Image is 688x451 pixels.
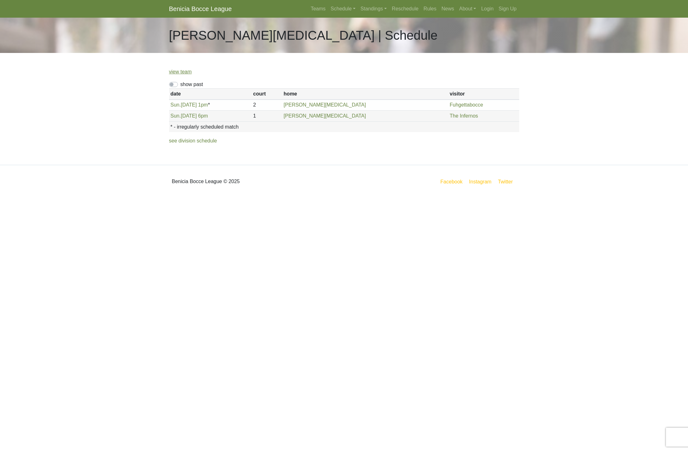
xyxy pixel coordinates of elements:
[439,178,464,186] a: Facebook
[497,178,518,186] a: Twitter
[169,138,217,143] a: see division schedule
[180,81,203,88] label: show past
[252,89,282,100] th: court
[252,111,282,122] td: 1
[421,3,439,15] a: Rules
[448,89,519,100] th: visitor
[169,3,232,15] a: Benicia Bocce League
[457,3,479,15] a: About
[450,113,478,119] a: The Infernos
[282,89,448,100] th: home
[328,3,358,15] a: Schedule
[439,3,457,15] a: News
[284,102,366,107] a: [PERSON_NAME][MEDICAL_DATA]
[169,121,519,132] th: * - irregularly scheduled match
[358,3,389,15] a: Standings
[169,69,192,74] a: view team
[308,3,328,15] a: Teams
[496,3,519,15] a: Sign Up
[170,113,208,119] a: Sun.[DATE] 6pm
[169,89,252,100] th: date
[169,28,438,43] h1: [PERSON_NAME][MEDICAL_DATA] | Schedule
[468,178,493,186] a: Instagram
[252,100,282,111] td: 2
[170,102,181,107] span: Sun.
[170,113,181,119] span: Sun.
[389,3,421,15] a: Reschedule
[479,3,496,15] a: Login
[170,102,208,107] a: Sun.[DATE] 1pm
[450,102,483,107] a: Fuhgettabocce
[284,113,366,119] a: [PERSON_NAME][MEDICAL_DATA]
[164,170,344,193] div: Benicia Bocce League © 2025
